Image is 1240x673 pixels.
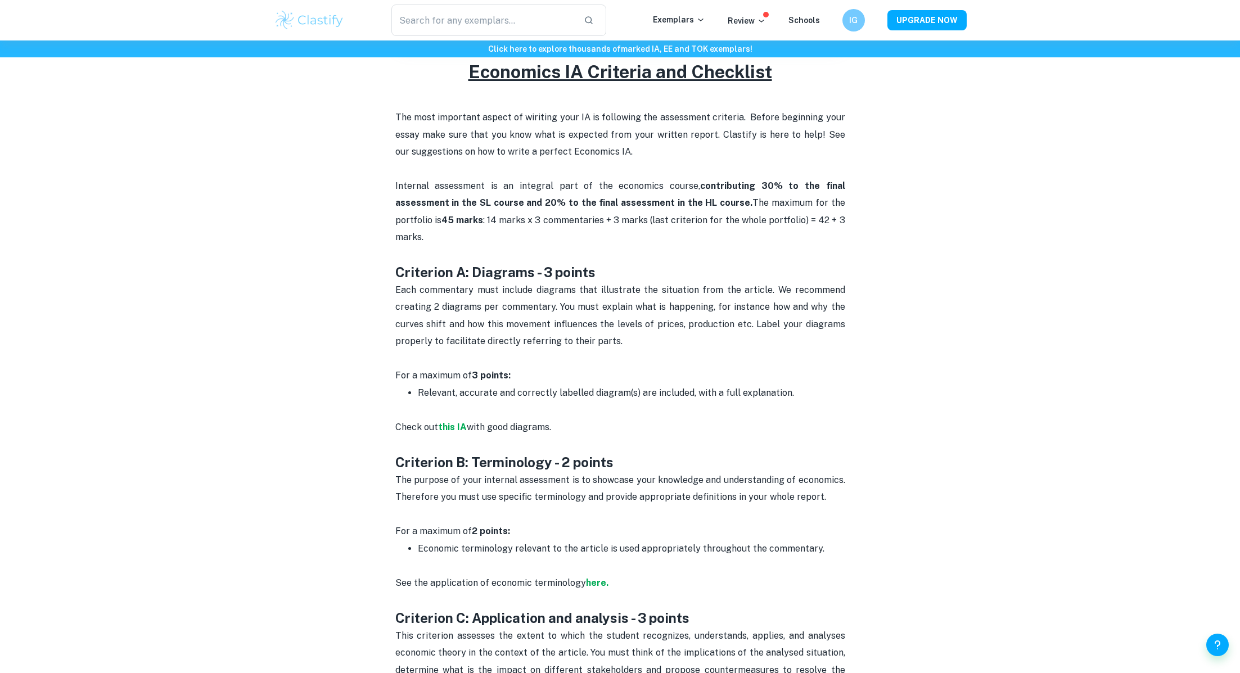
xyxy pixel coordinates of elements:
[395,475,847,502] span: The purpose of your internal assessment is to showcase your knowledge and understanding of econom...
[887,10,967,30] button: UPGRADE NOW
[418,543,824,554] span: Economic terminology relevant to the article is used appropriately throughout the commentary.
[395,180,847,242] span: Internal assessment is an integral part of the economics course, The maximum for the portfolio is...
[395,284,847,346] span: Each commentary must include diagrams that illustrate the situation from the article. We recommen...
[395,577,586,588] span: See the application of economic terminology
[438,422,467,432] a: this IA
[472,370,511,381] strong: 3 points:
[2,43,1238,55] h6: Click here to explore thousands of marked IA, EE and TOK exemplars !
[788,16,820,25] a: Schools
[395,264,596,280] strong: Criterion A: Diagrams - 3 points
[395,422,438,432] span: Check out
[395,526,510,536] span: For a maximum of
[467,422,551,432] span: with good diagrams.
[418,387,794,398] span: Relevant, accurate and correctly labelled diagram(s) are included, with a full explanation.
[842,9,865,31] button: IG
[391,4,575,36] input: Search for any exemplars...
[586,577,608,588] a: here.
[1206,634,1229,656] button: Help and Feedback
[395,370,511,381] span: For a maximum of
[472,526,510,536] strong: 2 points:
[395,454,614,470] strong: Criterion B: Terminology - 2 points
[847,14,860,26] h6: IG
[441,215,483,225] strong: 45 marks
[395,112,847,157] span: The most important aspect of wiriting your IA is following the assessment criteria. Before beginn...
[468,61,772,82] u: Economics IA Criteria and Checklist
[274,9,345,31] img: Clastify logo
[395,610,689,626] strong: Criterion C: Application and analysis - 3 points
[728,15,766,27] p: Review
[653,13,705,26] p: Exemplars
